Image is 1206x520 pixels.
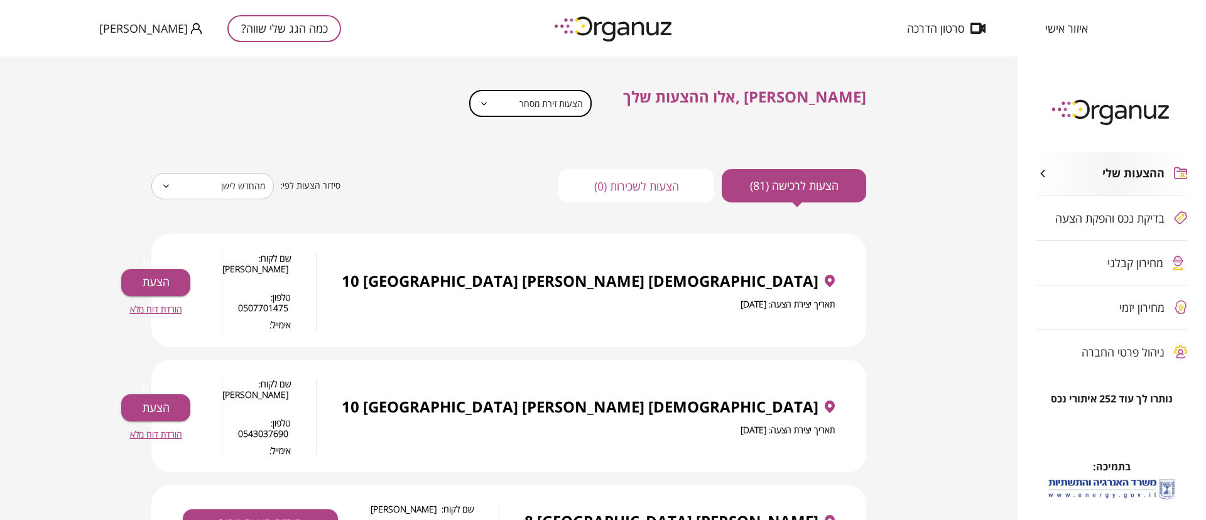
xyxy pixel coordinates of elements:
button: הורדת דוח מלא [130,304,182,314]
span: תאריך יצירת הצעה: [DATE] [741,424,835,436]
button: הורדת דוח מלא [130,429,182,440]
span: [DEMOGRAPHIC_DATA] [PERSON_NAME] 10 [GEOGRAPHIC_DATA] [342,272,818,290]
button: [PERSON_NAME] [99,21,202,36]
img: לוגו משרד האנרגיה [1046,474,1178,504]
span: [DEMOGRAPHIC_DATA] [PERSON_NAME] 10 [GEOGRAPHIC_DATA] [342,398,818,416]
button: הצעות לרכישה (81) [722,169,866,202]
span: טלפון: 0507701475 [222,292,291,314]
span: נותרו לך עוד 252 איתורי נכס [1051,393,1173,405]
button: בדיקת נכס והפקת הצעה [1036,196,1187,240]
span: אימייל: [222,319,291,330]
div: מהחדש לישן [151,169,274,204]
span: בתמיכה: [1093,460,1131,473]
button: הורדת הצעת מחיר [121,394,190,421]
span: ההצעות שלי [1102,167,1165,180]
span: שם לקוח: [PERSON_NAME] [222,379,291,411]
button: איזור אישי [1026,22,1107,35]
span: שם לקוח: [PERSON_NAME] [222,253,291,285]
div: הצעות זירת מסחר [469,86,592,121]
button: הצעות לשכירות (0) [558,169,714,202]
span: [PERSON_NAME] ,אלו ההצעות שלך [623,86,866,107]
span: אימייל: [222,445,291,456]
span: תאריך יצירת הצעה: [DATE] [741,298,835,310]
img: logo [1043,94,1181,129]
button: הורדת הצעת מחיר [121,269,190,296]
button: כמה הגג שלי שווה? [227,15,341,42]
span: איזור אישי [1045,22,1088,35]
span: בדיקת נכס והפקת הצעה [1055,212,1165,224]
button: סרטון הדרכה [888,22,1004,35]
span: סרטון הדרכה [907,22,964,35]
img: logo [545,11,683,46]
span: סידור הצעות לפי: [280,180,340,192]
span: טלפון: 0543037690 [222,418,291,440]
span: [PERSON_NAME] [99,22,188,35]
button: ההצעות שלי [1036,152,1187,196]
